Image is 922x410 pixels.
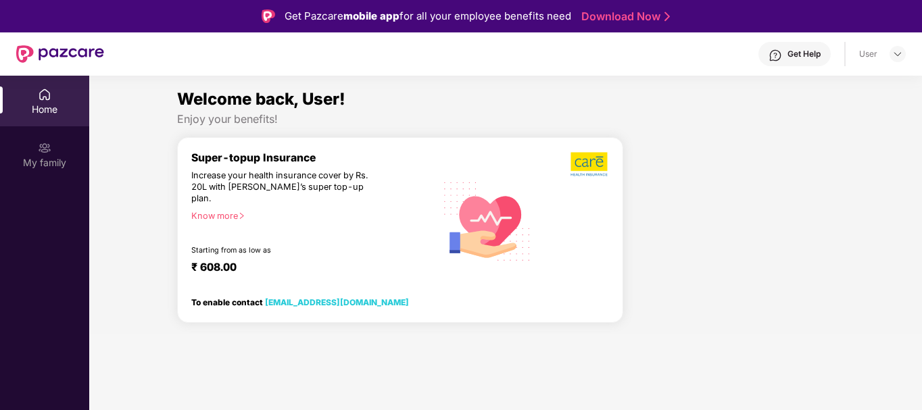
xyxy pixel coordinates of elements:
div: Get Help [787,49,821,59]
a: Download Now [581,9,666,24]
div: ₹ 608.00 [191,261,422,277]
span: Welcome back, User! [177,89,345,109]
img: svg+xml;base64,PHN2ZyB3aWR0aD0iMjAiIGhlaWdodD0iMjAiIHZpZXdCb3g9IjAgMCAyMCAyMCIgZmlsbD0ibm9uZSIgeG... [38,141,51,155]
span: right [238,212,245,220]
img: New Pazcare Logo [16,45,104,63]
img: Logo [262,9,275,23]
div: Increase your health insurance cover by Rs. 20L with [PERSON_NAME]’s super top-up plan. [191,170,377,205]
img: Stroke [664,9,670,24]
div: Know more [191,211,427,220]
div: User [859,49,877,59]
img: svg+xml;base64,PHN2ZyBpZD0iSG9tZSIgeG1sbnM9Imh0dHA6Ly93d3cudzMub3JnLzIwMDAvc3ZnIiB3aWR0aD0iMjAiIG... [38,88,51,101]
div: Starting from as low as [191,246,378,255]
div: Get Pazcare for all your employee benefits need [285,8,571,24]
div: Enjoy your benefits! [177,112,834,126]
img: b5dec4f62d2307b9de63beb79f102df3.png [571,151,609,177]
div: To enable contact [191,297,409,307]
strong: mobile app [343,9,399,22]
img: svg+xml;base64,PHN2ZyBpZD0iSGVscC0zMngzMiIgeG1sbnM9Imh0dHA6Ly93d3cudzMub3JnLzIwMDAvc3ZnIiB3aWR0aD... [769,49,782,62]
a: [EMAIL_ADDRESS][DOMAIN_NAME] [265,297,409,307]
img: svg+xml;base64,PHN2ZyBpZD0iRHJvcGRvd24tMzJ4MzIiIHhtbG5zPSJodHRwOi8vd3d3LnczLm9yZy8yMDAwL3N2ZyIgd2... [892,49,903,59]
div: Super-topup Insurance [191,151,435,164]
img: svg+xml;base64,PHN2ZyB4bWxucz0iaHR0cDovL3d3dy53My5vcmcvMjAwMC9zdmciIHhtbG5zOnhsaW5rPSJodHRwOi8vd3... [435,168,540,274]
